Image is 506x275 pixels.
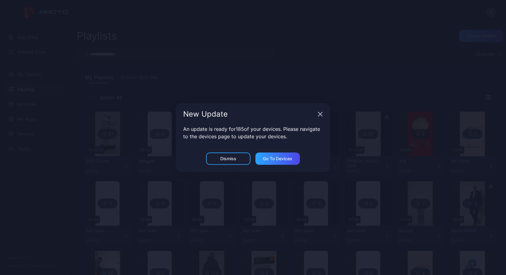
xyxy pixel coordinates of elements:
button: Dismiss [206,153,251,165]
div: Dismiss [220,156,236,161]
button: Go to devices [255,153,300,165]
div: New Update [183,110,315,118]
p: An update is ready for 185 of your devices. Please navigate to the devices page to update your de... [183,125,323,140]
div: Go to devices [263,156,293,161]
